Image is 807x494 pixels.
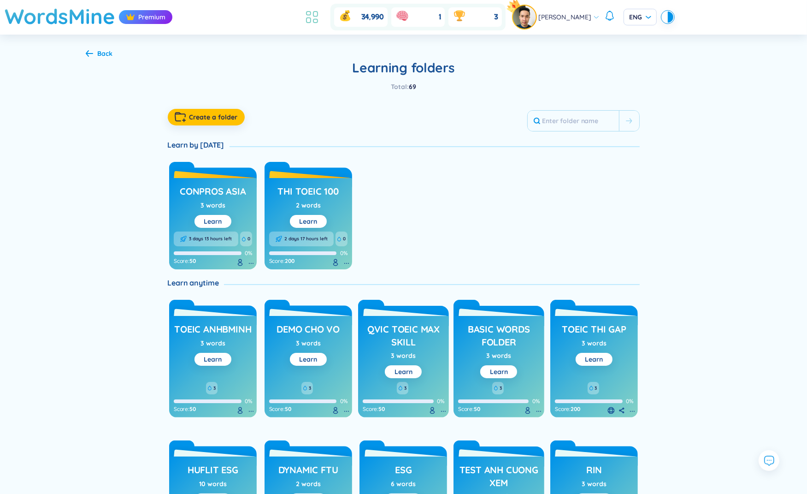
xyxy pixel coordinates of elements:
[98,48,113,59] div: Back
[595,385,597,392] span: 3
[269,257,348,265] div: :
[385,365,422,378] button: Learn
[571,405,580,413] span: 200
[562,321,626,338] a: toeic thi gap
[194,215,231,228] button: Learn
[299,355,317,363] a: Learn
[439,12,441,22] span: 1
[486,351,511,361] div: 3 words
[15,15,22,22] img: logo_orange.svg
[269,257,283,265] span: Score
[199,479,227,489] div: 10 words
[458,461,540,491] a: test anh cuong xem
[35,54,82,60] div: Domain Overview
[458,321,540,351] a: basic words folder
[278,461,338,479] a: Dynamic FTU
[391,351,416,361] div: 3 words
[363,321,444,351] a: QVIC TOEIC max skill
[629,12,651,22] span: ENG
[247,235,250,243] span: 0
[92,54,99,61] img: tab_keywords_by_traffic_grey.svg
[269,405,348,413] div: :
[168,140,230,150] div: Learn by [DATE]
[513,6,538,29] a: avatarpro
[582,479,607,489] div: 3 words
[343,235,346,243] span: 0
[363,405,444,413] div: :
[395,461,412,479] a: ESG
[200,338,225,348] div: 3 words
[194,353,231,366] button: Learn
[290,353,327,366] button: Learn
[174,405,252,413] div: :
[25,54,32,61] img: tab_domain_overview_orange.svg
[200,200,225,210] div: 3 words
[204,355,222,363] a: Learn
[269,232,334,246] div: 2 days 17 hours left
[174,323,251,340] h3: toeic anhbminh
[361,12,384,22] span: 34,990
[585,355,603,363] a: Learn
[576,353,613,366] button: Learn
[437,398,444,405] span: 0%
[213,385,216,392] span: 3
[363,405,377,413] span: Score
[538,12,591,22] span: [PERSON_NAME]
[26,15,45,22] div: v 4.0.25
[562,323,626,340] h3: toeic thi gap
[391,83,409,91] span: Total :
[245,250,252,256] span: 0%
[528,111,619,131] input: Enter folder name
[395,464,412,481] h3: ESG
[474,405,480,413] span: 50
[277,321,340,338] a: demo cho Vo
[174,321,251,338] a: toeic anhbminh
[532,398,540,405] span: 0%
[285,405,291,413] span: 50
[480,365,517,378] button: Learn
[555,405,633,413] div: :
[174,232,238,246] div: 3 days 13 hours left
[277,323,340,340] h3: demo cho Vo
[378,405,385,413] span: 50
[86,50,113,59] a: Back
[24,24,101,31] div: Domain: [DOMAIN_NAME]
[391,479,416,489] div: 6 words
[458,405,540,413] div: :
[290,215,327,228] button: Learn
[586,464,602,481] h3: rin
[278,464,338,481] h3: Dynamic FTU
[188,461,238,479] a: HUFLIT ESG
[174,257,252,265] div: :
[285,257,295,265] span: 200
[168,278,224,288] div: Learn anytime
[102,54,155,60] div: Keywords by Traffic
[626,398,633,405] span: 0%
[490,368,508,376] a: Learn
[174,405,188,413] span: Score
[15,24,22,31] img: website_grey.svg
[409,83,416,91] span: 69
[299,217,317,226] a: Learn
[458,405,472,413] span: Score
[296,200,321,210] div: 2 words
[174,257,188,265] span: Score
[119,10,172,24] div: Premium
[363,323,444,348] h3: QVIC TOEIC max skill
[458,464,540,489] h3: test anh cuong xem
[189,257,196,265] span: 50
[277,185,338,202] h3: thi toeic 100
[189,113,238,122] span: Create a folder
[395,368,412,376] a: Learn
[277,183,338,200] a: thi toeic 100
[269,405,283,413] span: Score
[309,385,311,392] span: 3
[188,464,238,481] h3: HUFLIT ESG
[296,338,321,348] div: 3 words
[500,385,502,392] span: 3
[586,461,602,479] a: rin
[168,60,640,76] h2: Learning folders
[245,398,252,405] span: 0%
[340,398,348,405] span: 0%
[204,217,222,226] a: Learn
